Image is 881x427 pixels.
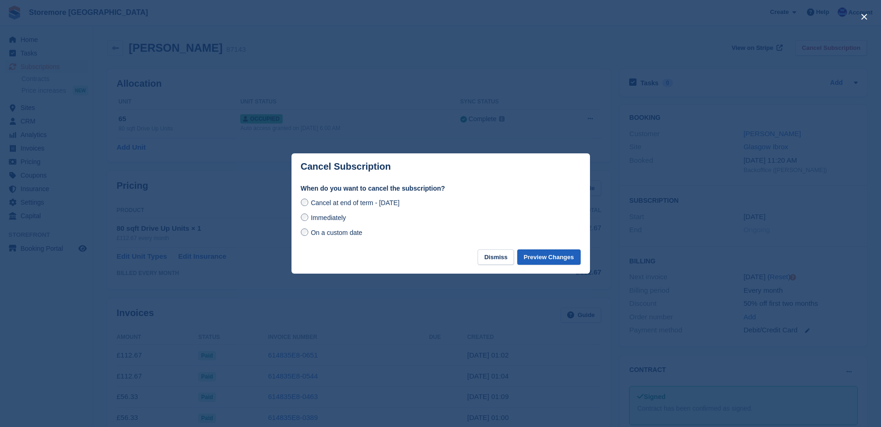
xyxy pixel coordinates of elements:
button: close [857,9,872,24]
span: Cancel at end of term - [DATE] [311,199,399,207]
input: Immediately [301,213,308,221]
label: When do you want to cancel the subscription? [301,184,581,193]
input: Cancel at end of term - [DATE] [301,199,308,206]
p: Cancel Subscription [301,161,391,172]
button: Preview Changes [517,249,581,265]
span: On a custom date [311,229,362,236]
button: Dismiss [478,249,514,265]
input: On a custom date [301,228,308,236]
span: Immediately [311,214,346,221]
